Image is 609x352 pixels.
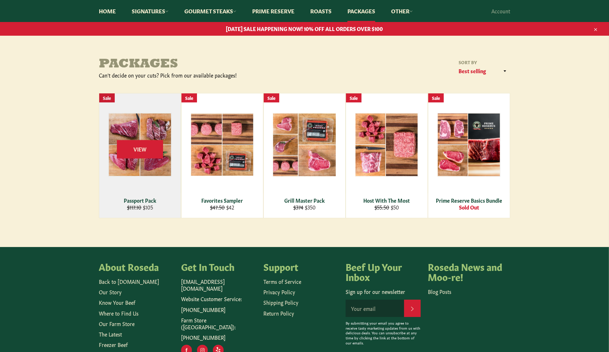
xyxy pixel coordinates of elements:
p: [EMAIL_ADDRESS][DOMAIN_NAME] [181,278,256,292]
label: Sort by [456,59,510,65]
h4: Beef Up Your Inbox [346,261,421,281]
input: Your email [346,300,404,317]
h4: Get In Touch [181,261,256,272]
a: The Latest [99,330,122,338]
img: Favorites Sampler [190,113,254,176]
div: $50 [351,204,423,211]
a: Know Your Beef [99,299,135,306]
div: Favorites Sampler [186,197,259,204]
a: Freezer Beef [99,341,128,348]
p: By submitting your email you agree to receive tasty marketing updates from us with delicious deal... [346,321,421,346]
a: Return Policy [263,309,294,317]
p: [PHONE_NUMBER] [181,306,256,313]
div: $350 [268,204,341,211]
div: Passport Pack [104,197,176,204]
a: Terms of Service [263,278,301,285]
div: Can't decide on your cuts? Pick from our available packages! [99,72,304,79]
a: Where to Find Us [99,309,139,317]
a: Our Farm Store [99,320,135,327]
s: $374 [293,203,303,211]
div: Sale [181,93,197,102]
s: $47.50 [210,203,225,211]
img: Prime Reserve Basics Bundle [437,113,501,177]
a: Back to [DOMAIN_NAME] [99,278,159,285]
div: Prime Reserve Basics Bundle [433,197,505,204]
a: Blog Posts [428,288,451,295]
a: Prime Reserve Basics Bundle Prime Reserve Basics Bundle Sold Out [428,93,510,218]
h4: Support [263,261,338,272]
a: Privacy Policy [263,288,295,295]
p: Sign up for our newsletter [346,288,421,295]
p: Website Customer Service: [181,295,256,302]
img: Grill Master Pack [273,113,336,177]
a: Host With The Most Host With The Most $55.50 $50 [346,93,428,218]
a: Shipping Policy [263,299,298,306]
h1: Packages [99,57,304,72]
a: Passport Pack Passport Pack $117.10 $105 View [99,93,181,218]
p: [PHONE_NUMBER] [181,334,256,341]
a: Account [488,0,514,22]
a: Our Story [99,288,122,295]
span: View [117,140,163,158]
div: Sale [428,93,444,102]
div: $42 [186,204,259,211]
s: $55.50 [374,203,389,211]
a: Grill Master Pack Grill Master Pack $374 $350 [263,93,346,218]
div: Sale [346,93,362,102]
div: Sold Out [433,204,505,211]
a: Favorites Sampler Favorites Sampler $47.50 $42 [181,93,263,218]
p: Farm Store ([GEOGRAPHIC_DATA]): [181,317,256,331]
div: Grill Master Pack [268,197,341,204]
img: Host With The Most [355,113,419,177]
div: Sale [264,93,279,102]
h4: Roseda News and Moo-re! [428,261,503,281]
div: Host With The Most [351,197,423,204]
h4: About Roseda [99,261,174,272]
